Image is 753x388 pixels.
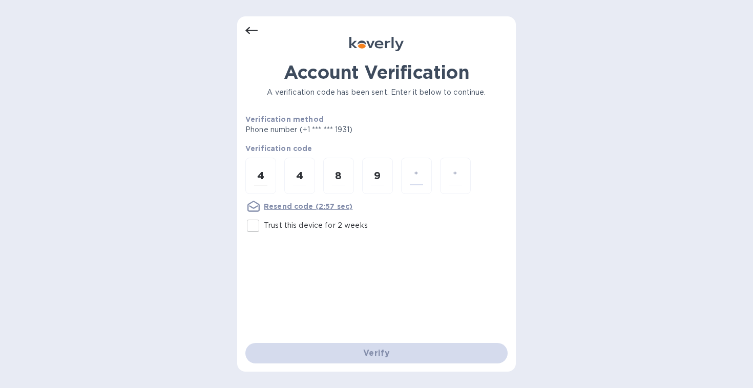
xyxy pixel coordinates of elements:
p: Trust this device for 2 weeks [264,220,368,231]
h1: Account Verification [245,61,508,83]
u: Resend code (2:57 sec) [264,202,352,210]
p: A verification code has been sent. Enter it below to continue. [245,87,508,98]
p: Phone number (+1 *** *** 1931) [245,124,431,135]
p: Verification code [245,143,508,154]
b: Verification method [245,115,324,123]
